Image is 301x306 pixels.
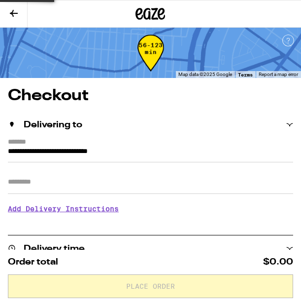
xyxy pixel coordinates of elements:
a: Open this area in Google Maps (opens a new window) [2,65,35,78]
span: Order total [8,258,58,267]
h2: Delivering to [24,120,82,129]
span: Place Order [126,283,175,290]
h1: Checkout [8,88,293,104]
div: 56-123 min [137,42,164,79]
button: Place Order [8,274,293,298]
span: $0.00 [263,258,293,267]
a: Terms [238,72,253,77]
img: Google [2,65,35,78]
a: Report a map error [259,72,298,77]
h2: Delivery time [24,244,85,253]
p: We'll contact you at [PHONE_NUMBER] when we arrive [8,220,293,228]
span: Map data ©2025 Google [178,72,232,77]
h3: Add Delivery Instructions [8,197,293,220]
